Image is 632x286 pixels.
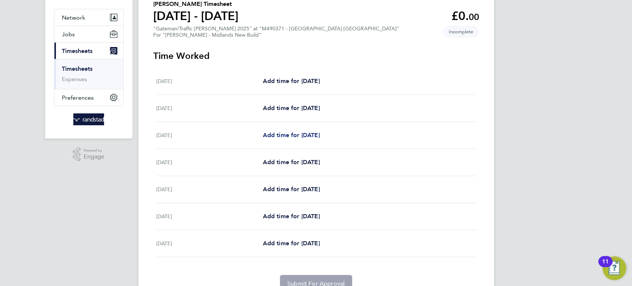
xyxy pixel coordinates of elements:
a: Add time for [DATE] [263,131,320,140]
a: Add time for [DATE] [263,239,320,248]
div: 11 [602,262,609,271]
span: Add time for [DATE] [263,104,320,112]
span: Add time for [DATE] [263,186,320,193]
img: randstad-logo-retina.png [73,113,104,125]
h1: [DATE] - [DATE] [153,9,238,23]
a: Add time for [DATE] [263,77,320,86]
span: Engage [84,154,104,160]
span: Timesheets [62,47,93,54]
a: Go to home page [54,113,124,125]
span: Preferences [62,94,94,101]
div: [DATE] [156,212,263,221]
span: Add time for [DATE] [263,213,320,220]
span: Jobs [62,31,75,38]
span: Powered by [84,147,104,154]
a: Add time for [DATE] [263,185,320,194]
span: Add time for [DATE] [263,132,320,139]
button: Network [54,9,123,26]
span: Add time for [DATE] [263,240,320,247]
a: Timesheets [62,65,93,72]
div: [DATE] [156,104,263,113]
a: Powered byEngage [73,147,104,162]
h3: Time Worked [153,50,479,62]
button: Preferences [54,89,123,106]
span: 00 [469,11,479,22]
span: Add time for [DATE] [263,159,320,166]
a: Add time for [DATE] [263,104,320,113]
button: Timesheets [54,43,123,59]
button: Jobs [54,26,123,42]
div: Timesheets [54,59,123,89]
span: Network [62,14,85,21]
a: Add time for [DATE] [263,212,320,221]
div: [DATE] [156,131,263,140]
div: [DATE] [156,158,263,167]
span: Add time for [DATE] [263,77,320,84]
div: [DATE] [156,185,263,194]
div: "Gateman/Traffic [PERSON_NAME] 2025" at "M490371 - [GEOGRAPHIC_DATA] [GEOGRAPHIC_DATA]" [153,26,399,38]
a: Add time for [DATE] [263,158,320,167]
button: Open Resource Center, 11 new notifications [602,256,626,280]
div: [DATE] [156,77,263,86]
div: [DATE] [156,239,263,248]
app-decimal: £0. [451,9,479,23]
a: Expenses [62,76,87,83]
div: For "[PERSON_NAME] - Midlands New Build" [153,32,399,38]
span: This timesheet is Incomplete. [443,26,479,38]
